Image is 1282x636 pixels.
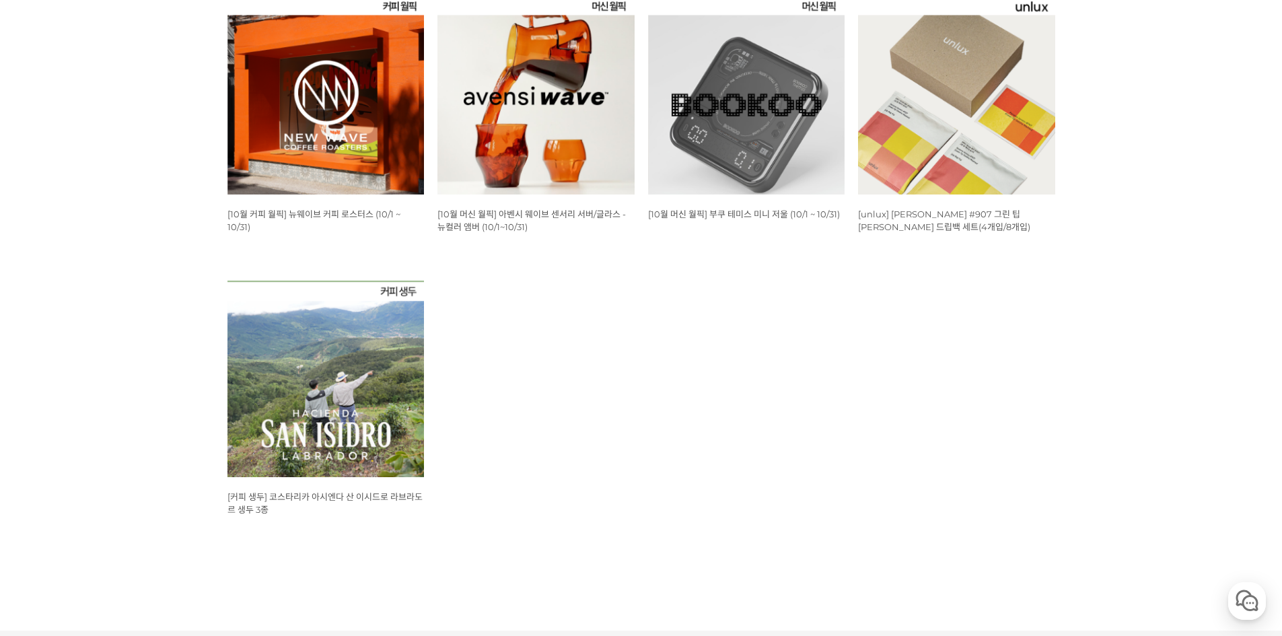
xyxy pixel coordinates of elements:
a: [10월 커피 월픽] 뉴웨이브 커피 로스터스 (10/1 ~ 10/31) [227,209,400,232]
img: 코스타리카 아시엔다 산 이시드로 라브라도르 [227,281,425,478]
a: [unlux] [PERSON_NAME] #907 그린 팁 [PERSON_NAME] 드립백 세트(4개입/8개입) [858,209,1030,232]
span: 설정 [208,447,224,458]
span: 홈 [42,447,50,458]
a: [커피 생두] 코스타리카 아시엔다 산 이시드로 라브라도르 생두 3종 [227,491,423,515]
a: [10월 머신 월픽] 아벤시 웨이브 센서리 서버/글라스 - 뉴컬러 앰버 (10/1~10/31) [437,209,626,232]
span: 대화 [123,448,139,458]
a: [10월 머신 월픽] 부쿠 테미스 미니 저울 (10/1 ~ 10/31) [648,209,840,219]
a: 설정 [174,427,258,460]
a: 대화 [89,427,174,460]
a: 홈 [4,427,89,460]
